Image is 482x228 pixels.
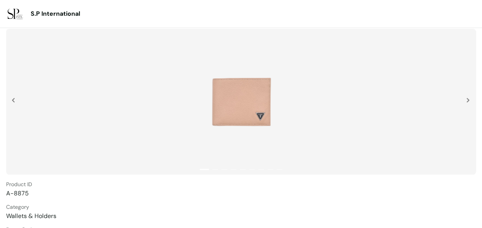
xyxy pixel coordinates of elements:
[212,169,218,170] button: 2
[221,169,227,170] button: 3
[200,169,209,170] button: 1
[466,98,469,102] img: 1iXN1vQnL93Sly2tp5gZdOCkLDXXBTSgBZsUPNcHDKDn+5ELF7g1yYvXVEkKmvRWZKcQRrDyOUyzO6P5j+usZkj6Qm3KTBTXX...
[249,169,255,170] button: 6
[164,33,318,171] img: Product images
[8,6,23,21] img: 9f9f6873-00f6-474b-8968-c3cca83f190c
[240,169,246,170] button: 5
[12,98,15,102] img: jS538UXRZ47CFcZgAAAABJRU5ErkJggg==
[6,203,476,210] span: Category
[6,181,476,188] span: Product ID
[276,169,283,170] button: 9
[6,212,476,220] span: Wallets & Holders
[31,10,80,18] span: S.P International
[6,189,476,197] span: A-8875
[258,169,264,170] button: 7
[267,169,273,170] button: 8
[230,169,237,170] button: 4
